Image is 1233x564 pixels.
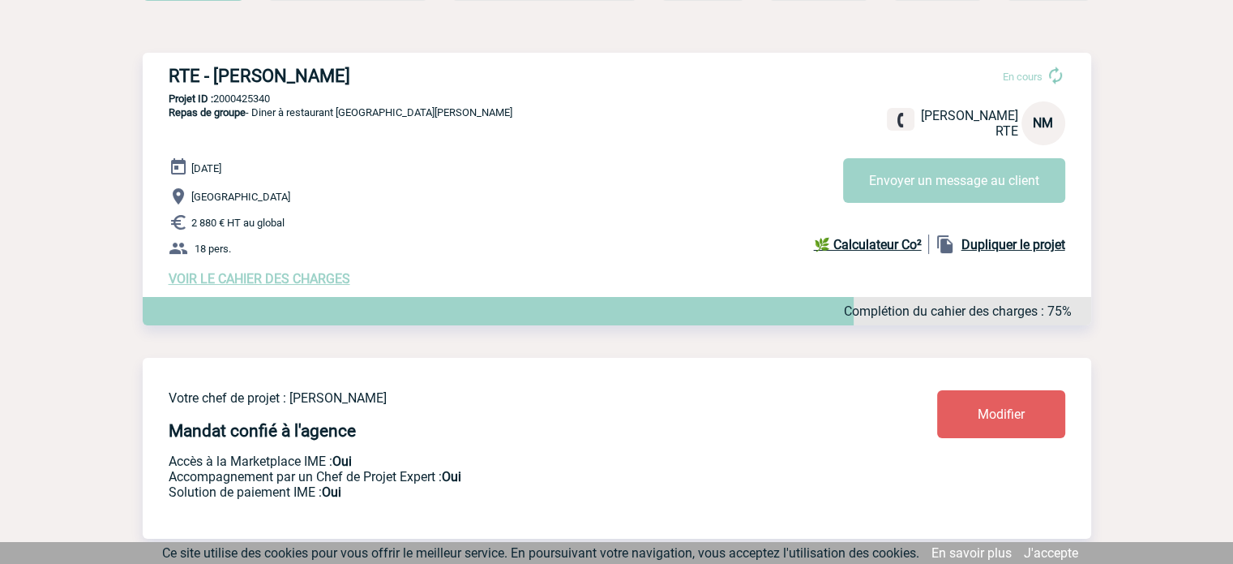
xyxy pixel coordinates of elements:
p: Accès à la Marketplace IME : [169,454,841,469]
a: 🌿 Calculateur Co² [814,235,929,254]
a: VOIR LE CAHIER DES CHARGES [169,271,350,286]
h3: RTE - [PERSON_NAME] [169,66,655,86]
p: Votre chef de projet : [PERSON_NAME] [169,390,841,406]
b: Oui [332,454,352,469]
img: file_copy-black-24dp.png [935,235,955,254]
span: 18 pers. [195,243,231,255]
h4: Mandat confié à l'agence [169,421,356,441]
button: Envoyer un message au client [843,158,1065,203]
b: Projet ID : [169,93,213,105]
p: Conformité aux process achat client, Prise en charge de la facturation, Mutualisation de plusieur... [169,484,841,500]
span: [PERSON_NAME] [921,108,1018,123]
span: Modifier [978,407,1025,422]
span: [GEOGRAPHIC_DATA] [191,191,290,203]
span: Repas de groupe [169,106,246,118]
b: 🌿 Calculateur Co² [814,237,922,252]
span: En cours [1003,71,1042,83]
b: Oui [322,484,341,500]
span: [DATE] [191,162,221,174]
span: RTE [995,123,1018,139]
a: En savoir plus [931,545,1012,561]
p: 2000425340 [143,93,1091,105]
a: J'accepte [1024,545,1078,561]
span: 2 880 € HT au global [191,217,285,229]
p: Prestation payante [169,469,841,484]
img: fixe.png [893,113,908,127]
b: Dupliquer le projet [961,237,1065,252]
span: Ce site utilise des cookies pour vous offrir le meilleur service. En poursuivant votre navigation... [162,545,919,561]
b: Oui [442,469,461,484]
span: NM [1033,115,1053,131]
span: - Diner à restaurant [GEOGRAPHIC_DATA][PERSON_NAME] [169,106,512,118]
